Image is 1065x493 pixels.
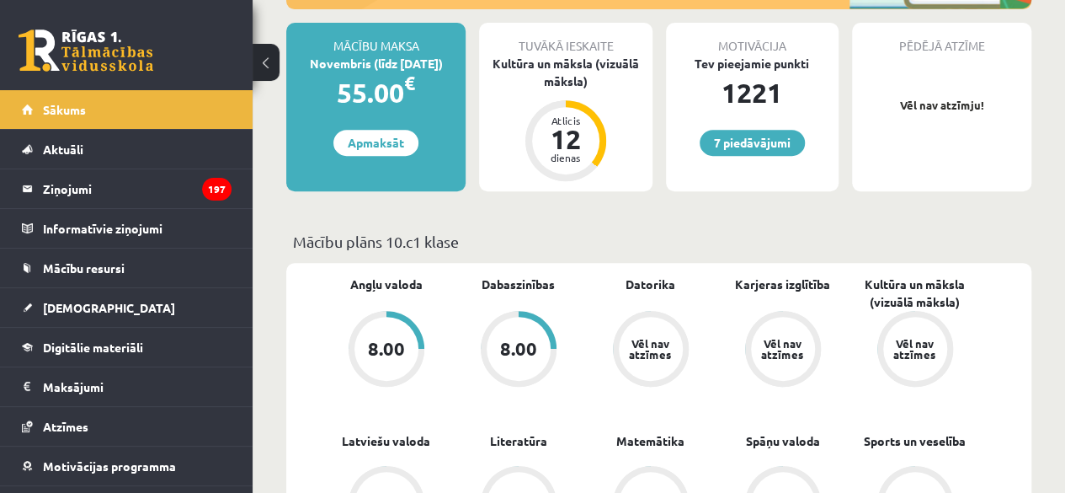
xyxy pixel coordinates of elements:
a: Sports un veselība [864,432,966,450]
p: Mācību plāns 10.c1 klase [293,230,1025,253]
div: Pēdējā atzīme [852,23,1031,55]
a: 8.00 [320,311,452,390]
div: 12 [540,126,591,153]
i: 197 [202,178,232,201]
a: Matemātika [616,432,684,450]
div: 1221 [666,72,839,113]
div: Vēl nav atzīmes [759,338,807,360]
span: € [404,71,415,95]
a: Sākums [22,90,232,129]
legend: Ziņojumi [43,169,232,208]
span: Mācību resursi [43,260,125,276]
div: Novembris (līdz [DATE]) [286,55,466,72]
a: Motivācijas programma [22,447,232,485]
span: Aktuāli [43,142,83,157]
p: Vēl nav atzīmju! [860,97,1023,114]
a: Ziņojumi197 [22,169,232,208]
div: 55.00 [286,72,466,113]
a: Datorika [626,276,675,293]
div: Tuvākā ieskaite [479,23,652,55]
span: [DEMOGRAPHIC_DATA] [43,300,175,315]
a: Latviešu valoda [342,432,430,450]
a: Angļu valoda [350,276,423,293]
div: Kultūra un māksla (vizuālā māksla) [479,55,652,90]
span: Digitālie materiāli [43,340,143,355]
a: Spāņu valoda [746,432,820,450]
legend: Maksājumi [43,367,232,406]
div: Motivācija [666,23,839,55]
div: dienas [540,153,591,163]
div: Atlicis [540,115,591,126]
a: Apmaksāt [333,130,418,156]
legend: Informatīvie ziņojumi [43,209,232,248]
a: Vēl nav atzīmes [716,311,849,390]
span: Atzīmes [43,419,88,434]
a: 8.00 [452,311,584,390]
a: [DEMOGRAPHIC_DATA] [22,288,232,327]
a: Karjeras izglītība [735,276,830,293]
a: 7 piedāvājumi [700,130,805,156]
a: Maksājumi [22,367,232,406]
span: Sākums [43,102,86,117]
a: Digitālie materiāli [22,328,232,367]
a: Literatūra [490,432,547,450]
a: Mācību resursi [22,249,232,287]
a: Atzīmes [22,407,232,446]
div: 8.00 [368,340,405,358]
div: Tev pieejamie punkti [666,55,839,72]
a: Vēl nav atzīmes [849,311,981,390]
a: Kultūra un māksla (vizuālā māksla) [849,276,981,311]
span: Motivācijas programma [43,458,176,474]
a: Rīgas 1. Tālmācības vidusskola [19,29,153,72]
a: Vēl nav atzīmes [584,311,716,390]
a: Dabaszinības [482,276,555,293]
a: Kultūra un māksla (vizuālā māksla) Atlicis 12 dienas [479,55,652,184]
div: Vēl nav atzīmes [627,338,674,360]
div: Mācību maksa [286,23,466,55]
a: Aktuāli [22,130,232,169]
div: Vēl nav atzīmes [892,338,939,360]
a: Informatīvie ziņojumi [22,209,232,248]
div: 8.00 [500,340,537,358]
